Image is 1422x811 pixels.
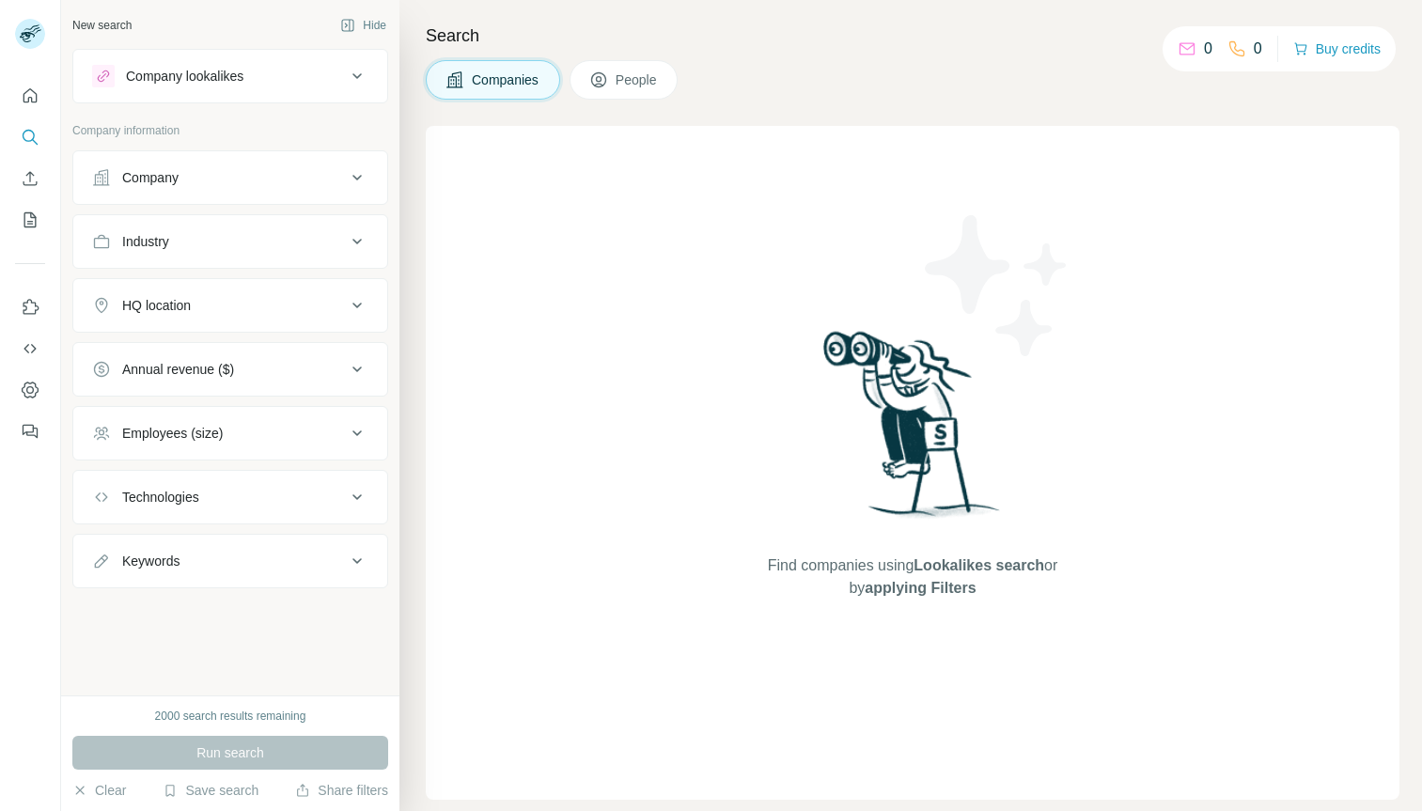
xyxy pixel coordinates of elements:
[122,488,199,507] div: Technologies
[913,201,1082,370] img: Surfe Illustration - Stars
[72,17,132,34] div: New search
[15,79,45,113] button: Quick start
[163,781,258,800] button: Save search
[122,424,223,443] div: Employees (size)
[1293,36,1381,62] button: Buy credits
[327,11,399,39] button: Hide
[122,296,191,315] div: HQ location
[15,120,45,154] button: Search
[914,557,1044,573] span: Lookalikes search
[295,781,388,800] button: Share filters
[762,554,1063,600] span: Find companies using or by
[73,155,387,200] button: Company
[15,203,45,237] button: My lists
[73,347,387,392] button: Annual revenue ($)
[73,54,387,99] button: Company lookalikes
[122,168,179,187] div: Company
[73,538,387,584] button: Keywords
[15,332,45,366] button: Use Surfe API
[73,475,387,520] button: Technologies
[122,232,169,251] div: Industry
[15,373,45,407] button: Dashboard
[72,122,388,139] p: Company information
[815,326,1010,536] img: Surfe Illustration - Woman searching with binoculars
[122,552,180,570] div: Keywords
[73,219,387,264] button: Industry
[1204,38,1212,60] p: 0
[1254,38,1262,60] p: 0
[122,360,234,379] div: Annual revenue ($)
[126,67,243,86] div: Company lookalikes
[865,580,976,596] span: applying Filters
[155,708,306,725] div: 2000 search results remaining
[15,162,45,195] button: Enrich CSV
[472,70,540,89] span: Companies
[72,781,126,800] button: Clear
[426,23,1399,49] h4: Search
[73,283,387,328] button: HQ location
[15,414,45,448] button: Feedback
[616,70,659,89] span: People
[15,290,45,324] button: Use Surfe on LinkedIn
[73,411,387,456] button: Employees (size)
